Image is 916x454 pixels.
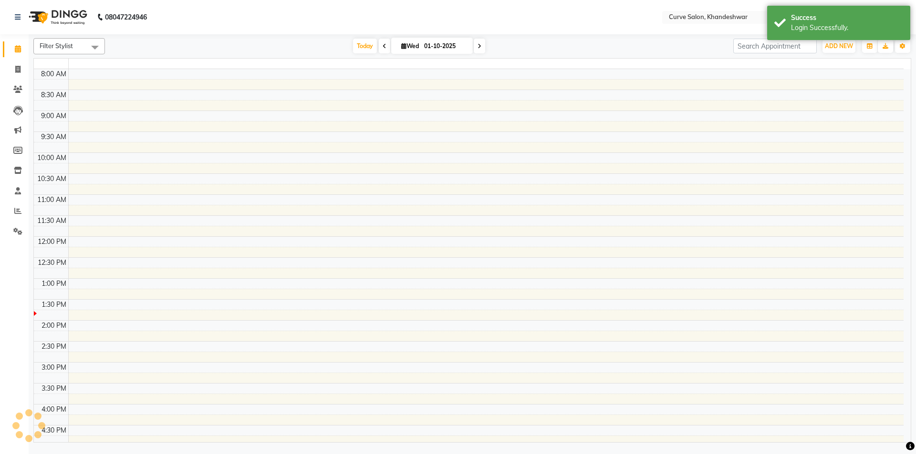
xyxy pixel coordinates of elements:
div: 10:30 AM [35,174,68,184]
b: 08047224946 [105,4,147,30]
div: 4:30 PM [40,425,68,435]
div: 8:30 AM [39,90,68,100]
div: 2:30 PM [40,342,68,352]
img: logo [24,4,90,30]
div: 2:00 PM [40,321,68,331]
div: 8:00 AM [39,69,68,79]
input: Search Appointment [733,39,817,53]
div: 10:00 AM [35,153,68,163]
div: Login Successfully. [791,23,903,33]
span: Wed [399,42,421,50]
div: 4:00 PM [40,404,68,414]
div: 1:30 PM [40,300,68,310]
input: 2025-10-01 [421,39,469,53]
div: 12:00 PM [36,237,68,247]
div: 11:30 AM [35,216,68,226]
span: Today [353,39,377,53]
span: ADD NEW [825,42,853,50]
div: 12:30 PM [36,258,68,268]
div: 9:30 AM [39,132,68,142]
div: Success [791,13,903,23]
div: 11:00 AM [35,195,68,205]
div: 9:00 AM [39,111,68,121]
span: Filter Stylist [40,42,73,50]
button: ADD NEW [822,40,855,53]
div: 3:00 PM [40,363,68,373]
div: 1:00 PM [40,279,68,289]
div: 3:30 PM [40,383,68,393]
